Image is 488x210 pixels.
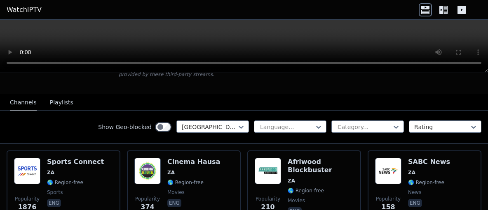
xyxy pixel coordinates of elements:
span: 🌎 Region-free [167,179,204,186]
p: eng [408,199,422,207]
h6: Cinema Hausa [167,158,220,166]
span: ZA [408,169,415,176]
span: movies [288,197,305,204]
img: Sports Connect [14,158,40,184]
span: Popularity [256,196,280,202]
span: Popularity [376,196,401,202]
span: Popularity [135,196,160,202]
span: ZA [47,169,54,176]
h6: SABC News [408,158,450,166]
label: Show Geo-blocked [98,123,152,131]
p: eng [167,199,181,207]
img: SABC News [375,158,401,184]
span: sports [47,189,63,196]
span: 🌎 Region-free [47,179,83,186]
button: Channels [10,95,37,111]
a: WatchIPTV [7,5,42,15]
img: Afriwood Blockbuster [255,158,281,184]
span: 🌎 Region-free [288,187,324,194]
button: Playlists [50,95,73,111]
span: ZA [167,169,175,176]
span: news [408,189,421,196]
p: eng [47,199,61,207]
span: movies [167,189,185,196]
span: 🌎 Region-free [408,179,444,186]
h6: Afriwood Blockbuster [288,158,354,174]
img: Cinema Hausa [134,158,161,184]
span: ZA [288,178,295,184]
h6: Sports Connect [47,158,104,166]
span: Popularity [15,196,40,202]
